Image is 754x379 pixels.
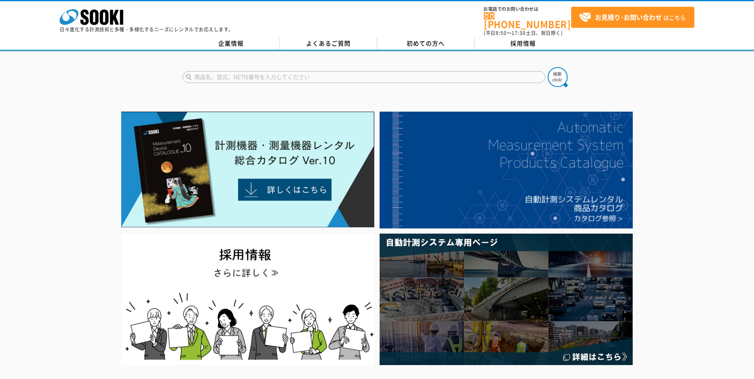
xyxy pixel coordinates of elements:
img: Catalog Ver10 [121,112,374,228]
img: btn_search.png [548,67,568,87]
a: [PHONE_NUMBER] [484,12,571,29]
img: SOOKI recruit [121,234,374,365]
strong: お見積り･お問い合わせ [595,12,662,22]
img: 自動計測システム専用ページ [380,234,633,365]
a: 採用情報 [475,38,572,50]
span: (平日 ～ 土日、祝日除く) [484,29,562,37]
a: お見積り･お問い合わせはこちら [571,7,694,28]
span: 8:50 [496,29,507,37]
span: はこちら [579,12,686,23]
a: よくあるご質問 [280,38,377,50]
img: 自動計測システムカタログ [380,112,633,228]
span: お電話でのお問い合わせは [484,7,571,12]
input: 商品名、型式、NETIS番号を入力してください [182,71,545,83]
p: 日々進化する計測技術と多種・多様化するニーズにレンタルでお応えします。 [60,27,234,32]
a: 企業情報 [182,38,280,50]
span: 初めての方へ [407,39,445,48]
span: 17:30 [512,29,526,37]
a: 初めての方へ [377,38,475,50]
